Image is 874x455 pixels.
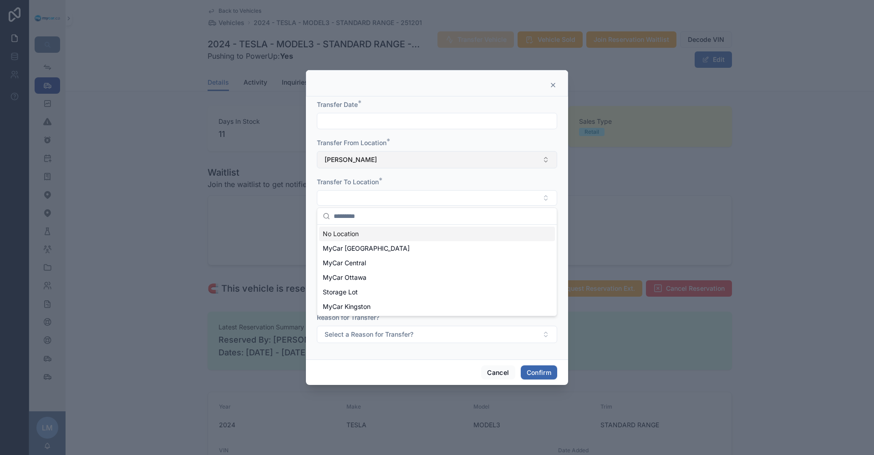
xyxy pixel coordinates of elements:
[521,365,557,380] button: Confirm
[317,178,379,186] span: Transfer To Location
[317,313,379,321] span: Reason for Transfer?
[325,155,377,164] span: [PERSON_NAME]
[323,288,358,297] span: Storage Lot
[317,139,386,147] span: Transfer From Location
[323,302,371,311] span: MyCar Kingston
[317,190,557,206] button: Select Button
[323,244,410,253] span: MyCar [GEOGRAPHIC_DATA]
[323,229,359,238] span: No Location
[481,365,515,380] button: Cancel
[317,101,358,108] span: Transfer Date
[317,151,557,168] button: Select Button
[323,273,366,282] span: MyCar Ottawa
[317,225,557,316] div: Suggestions
[323,258,366,268] span: MyCar Central
[325,330,413,339] span: Select a Reason for Transfer?
[317,326,557,343] button: Select Button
